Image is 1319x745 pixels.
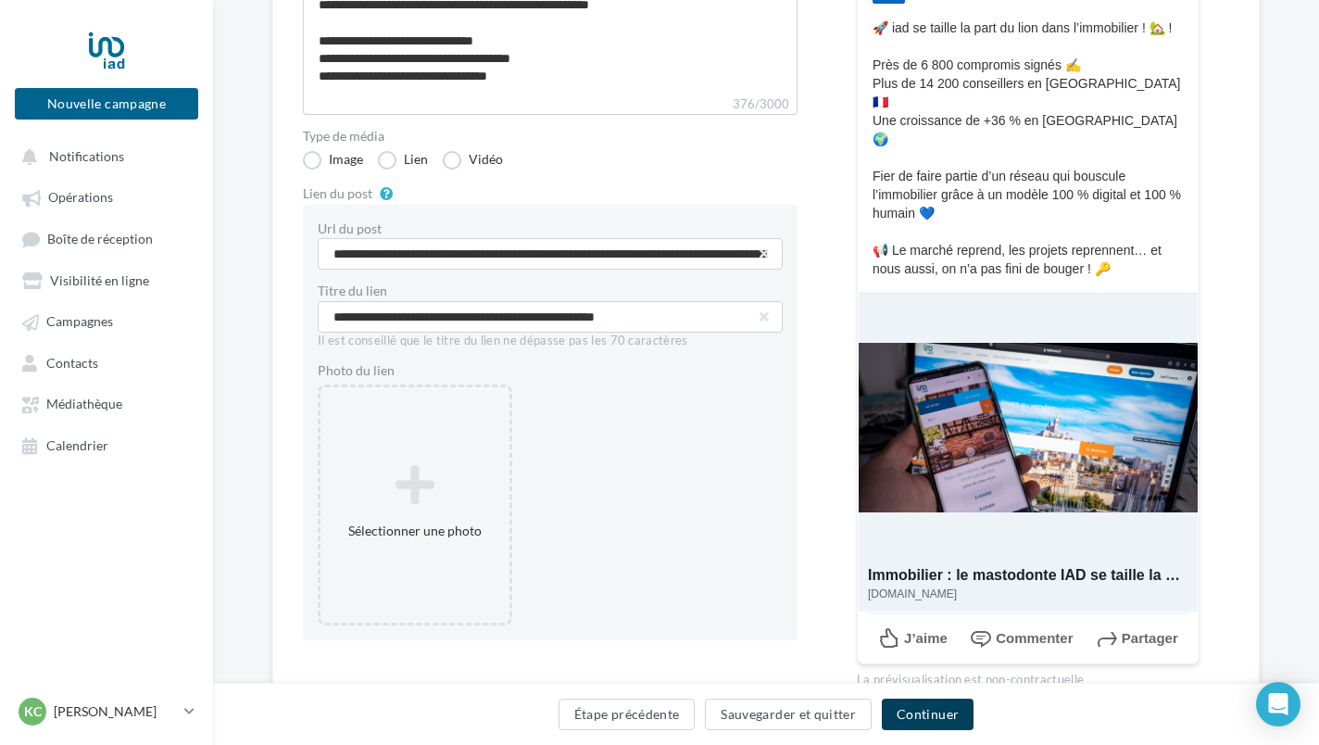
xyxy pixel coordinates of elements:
[904,630,948,646] span: J’aime
[443,151,503,170] label: Vidéo
[50,272,149,288] span: Visibilité en ligne
[46,355,98,371] span: Contacts
[559,699,696,730] button: Étape précédente
[303,95,798,115] label: 376/3000
[857,664,1200,688] div: La prévisualisation est non-contractuelle
[47,231,153,246] span: Boîte de réception
[1256,682,1300,726] div: Open Intercom Messenger
[49,148,124,164] span: Notifications
[54,702,177,721] p: [PERSON_NAME]
[868,563,1187,587] div: Immobilier : le mastodonte IAD se taille la part du lion
[46,314,113,330] span: Campagnes
[1122,630,1178,646] span: Partager
[303,151,363,170] label: Image
[11,180,202,213] a: Opérations
[318,333,783,349] div: Il est conseillé que le titre du lien ne dépasse pas les 70 caractères
[46,437,108,453] span: Calendrier
[11,346,202,379] a: Contacts
[318,364,512,377] label: Photo du lien
[378,151,428,170] label: Lien
[11,263,202,297] a: Visibilité en ligne
[868,587,1187,602] div: [DOMAIN_NAME]
[873,19,1184,278] p: 🚀 iad se taille la part du lion dans l’immobilier ! 🏡 ! Près de 6 800 compromis signés ✍️ Plus de...
[882,699,974,730] button: Continuer
[303,187,372,200] label: Lien du post
[11,428,202,461] a: Calendrier
[996,630,1073,646] span: Commenter
[24,702,42,721] span: KC
[15,88,198,120] button: Nouvelle campagne
[11,139,195,172] button: Notifications
[46,397,122,412] span: Médiathèque
[15,694,198,729] a: KC [PERSON_NAME]
[11,304,202,337] a: Campagnes
[11,221,202,256] a: Boîte de réception
[318,222,382,235] label: Url du post
[705,699,872,730] button: Sauvegarder et quitter
[318,284,783,297] label: Titre du lien
[11,386,202,420] a: Médiathèque
[48,190,113,206] span: Opérations
[303,130,798,143] label: Type de média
